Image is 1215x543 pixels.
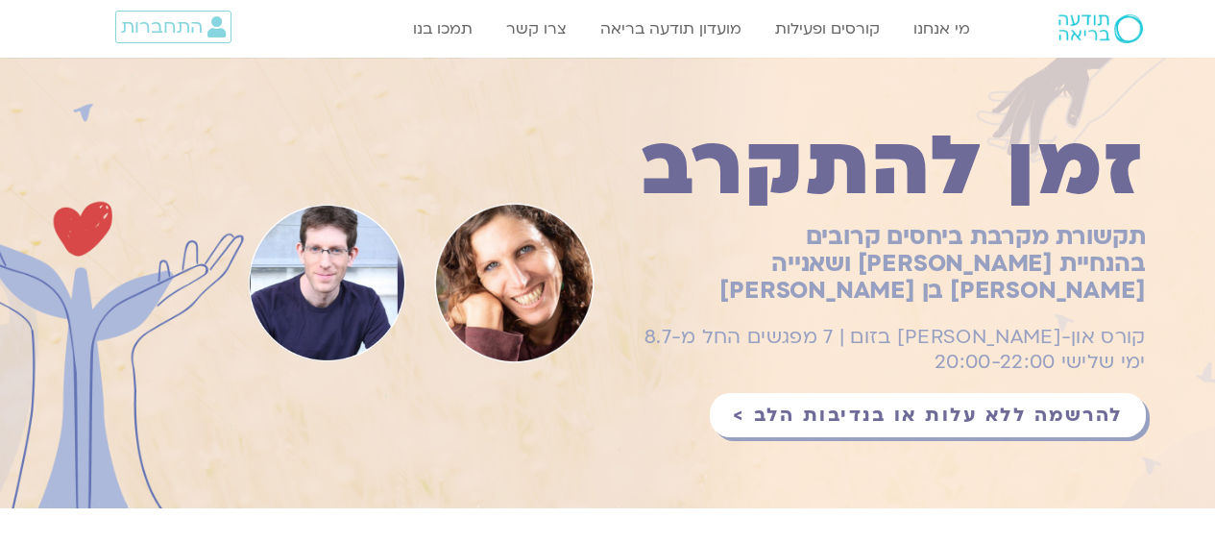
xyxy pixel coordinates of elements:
img: תודעה בריאה [1058,14,1143,43]
a: מועדון תודעה בריאה [591,11,751,47]
h1: תקשורת מקרבת ביחסים קרובים בהנחיית [PERSON_NAME] ושאנייה [PERSON_NAME] בן [PERSON_NAME] [618,224,1146,305]
span: להרשמה ללא עלות או בנדיבות הלב > [733,405,1123,426]
h1: זמן להתקרב [618,129,1146,205]
a: תמכו בנו [403,11,482,47]
a: להרשמה ללא עלות או בנדיבות הלב > [710,393,1146,437]
a: קורסים ופעילות [765,11,889,47]
a: התחברות [115,11,231,43]
span: התחברות [121,16,203,37]
a: מי אנחנו [904,11,980,47]
a: צרו קשר [497,11,576,47]
h1: קורס און-[PERSON_NAME] בזום | 7 מפגשים החל מ-8.7 ימי שלישי 20:00-22:00 [618,325,1146,374]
